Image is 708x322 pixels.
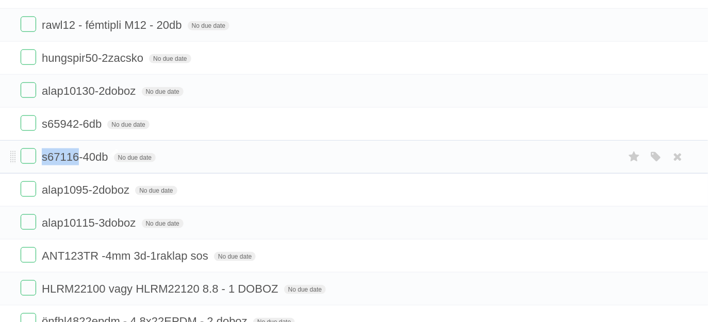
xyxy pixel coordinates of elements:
[21,280,36,296] label: Done
[42,249,211,262] span: ANT123TR -4mm 3d-1raklap sos
[142,87,184,96] span: No due date
[114,153,156,162] span: No due date
[107,120,149,129] span: No due date
[42,19,184,31] span: rawl12 - fémtipli M12 - 20db
[188,21,229,30] span: No due date
[42,150,110,163] span: s67116-40db
[42,117,104,130] span: s65942-6db
[42,216,138,229] span: alap10115-3doboz
[21,181,36,197] label: Done
[42,84,138,97] span: alap10130-2doboz
[149,54,191,63] span: No due date
[42,52,146,64] span: hungspir50-2zacsko
[624,148,644,165] label: Star task
[42,282,281,295] span: HLRM22100 vagy HLRM22120 8.8 - 1 DOBOZ
[21,16,36,32] label: Done
[284,285,326,294] span: No due date
[21,49,36,65] label: Done
[21,115,36,131] label: Done
[214,252,256,261] span: No due date
[142,219,184,228] span: No due date
[42,183,132,196] span: alap1095-2doboz
[21,148,36,164] label: Done
[21,214,36,230] label: Done
[135,186,177,195] span: No due date
[21,247,36,263] label: Done
[21,82,36,98] label: Done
